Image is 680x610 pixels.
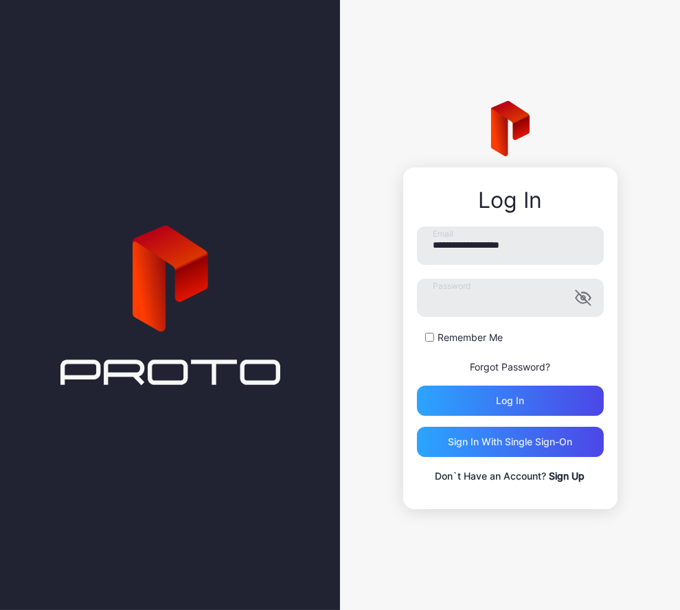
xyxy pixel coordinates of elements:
p: Don`t Have an Account? [417,468,604,484]
div: Log in [496,395,524,406]
a: Forgot Password? [470,361,550,373]
input: Email [417,226,604,265]
button: Log in [417,386,604,416]
button: Password [575,290,591,306]
div: Sign in With Single Sign-On [448,436,572,447]
label: Remember Me [438,331,503,344]
div: Log In [417,188,604,213]
input: Password [417,279,604,317]
a: Sign Up [549,470,585,482]
button: Sign in With Single Sign-On [417,427,604,457]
